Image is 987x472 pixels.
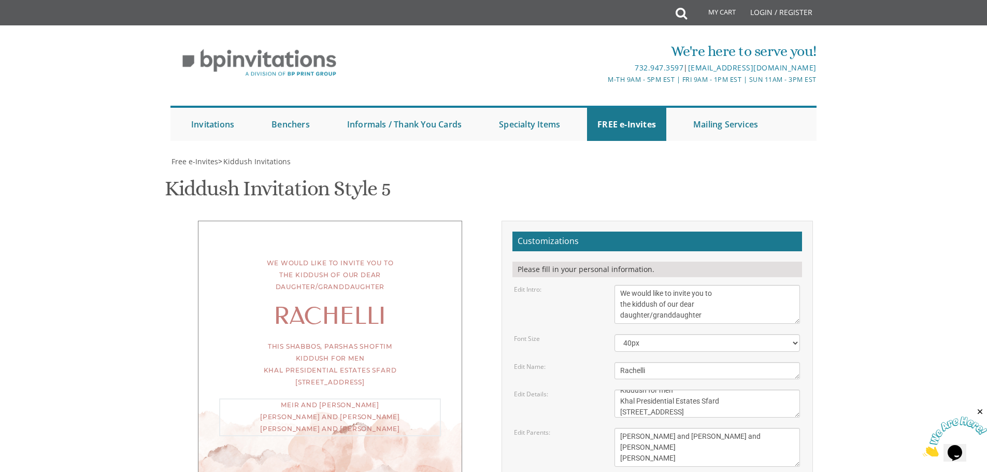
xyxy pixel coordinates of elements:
iframe: chat widget [923,407,987,456]
textarea: This Shabbos, [PERSON_NAME] [STREET_ADDRESS] [614,390,800,418]
div: This Shabbos, Parshas Shoftim Kiddush for men Khal Presidential Estates Sfard [STREET_ADDRESS] [219,341,441,388]
textarea: Meir and [PERSON_NAME] [PERSON_NAME] and [PERSON_NAME] [PERSON_NAME] and [PERSON_NAME] [614,428,800,467]
div: We're here to serve you! [387,41,817,62]
a: Free e-Invites [170,156,218,166]
a: Specialty Items [489,108,570,141]
img: BP Invitation Loft [170,41,348,84]
textarea: Devorah [614,362,800,379]
div: We would like to invite you to the kiddush of our dear daughter/granddaughter [219,258,441,293]
textarea: We would like to invite you to the kiddush of our dear daughter/granddaughter [614,285,800,324]
label: Font Size [514,334,540,343]
h1: Kiddush Invitation Style 5 [165,177,391,208]
div: Rachelli [219,311,441,323]
div: Please fill in your personal information. [512,262,802,277]
a: Informals / Thank You Cards [337,108,472,141]
label: Edit Intro: [514,285,541,294]
a: [EMAIL_ADDRESS][DOMAIN_NAME] [688,63,817,73]
a: My Cart [686,1,743,27]
label: Edit Parents: [514,428,550,437]
div: | [387,62,817,74]
div: M-Th 9am - 5pm EST | Fri 9am - 1pm EST | Sun 11am - 3pm EST [387,74,817,85]
span: Kiddush Invitations [223,156,291,166]
span: > [218,156,291,166]
span: Free e-Invites [171,156,218,166]
label: Edit Name: [514,362,546,371]
a: Invitations [181,108,245,141]
a: 732.947.3597 [635,63,683,73]
a: Mailing Services [683,108,768,141]
a: Benchers [261,108,320,141]
h2: Customizations [512,232,802,251]
a: Kiddush Invitations [222,156,291,166]
label: Edit Details: [514,390,548,398]
div: Meir and [PERSON_NAME] [PERSON_NAME] and [PERSON_NAME] [PERSON_NAME] and [PERSON_NAME] [219,398,441,436]
a: FREE e-Invites [587,108,666,141]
